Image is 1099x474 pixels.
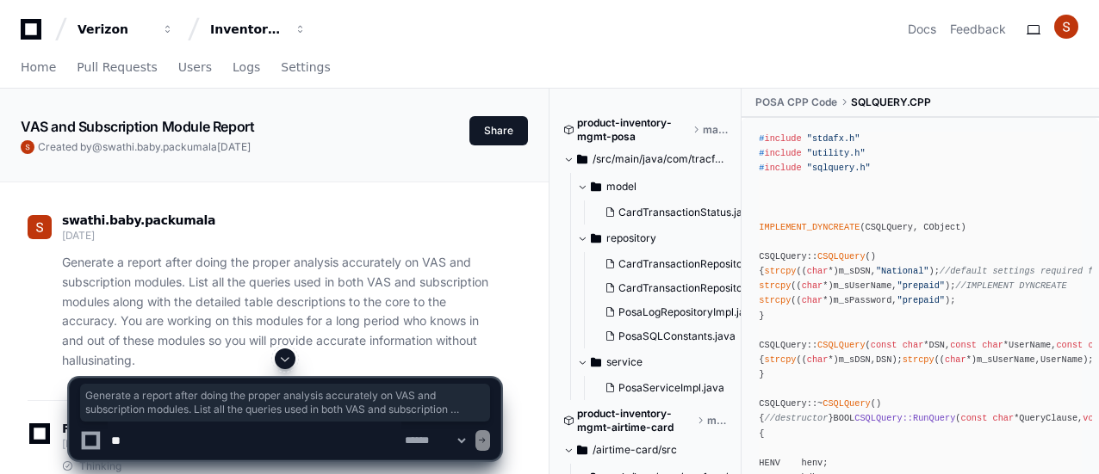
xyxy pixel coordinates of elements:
app-text-character-animate: VAS and Subscription Module Report [21,118,254,135]
span: SQLQUERY.CPP [851,95,931,109]
span: strcpy [759,295,791,305]
span: char [807,266,829,276]
span: "utility.h" [807,148,866,158]
button: Inventory Management [203,14,314,45]
button: /src/main/java/com/tracfone/posa [563,145,729,173]
span: char [982,340,1003,350]
button: repository [577,225,742,252]
svg: Directory [591,176,601,197]
svg: Directory [577,149,587,169]
button: PosaSQLConstants.java [598,324,746,348]
span: IMPLEMENT_DYNCREATE [759,222,860,232]
span: CSQLQuery [817,340,865,350]
span: CSQLQuery [817,251,865,262]
span: [DATE] [62,229,94,242]
span: char [802,280,823,291]
img: ACg8ocLg2_KGMaESmVdPJoxlc_7O_UeM10l1C5GIc0P9QNRQFTV7=s96-c [28,215,52,239]
span: Created by [38,140,251,154]
a: Home [21,48,56,88]
span: Logs [233,62,260,72]
button: Verizon [71,14,181,45]
div: Inventory Management [210,21,284,38]
span: include [765,148,802,158]
span: master [703,123,729,137]
a: Logs [233,48,260,88]
span: char [802,295,823,305]
img: ACg8ocLg2_KGMaESmVdPJoxlc_7O_UeM10l1C5GIc0P9QNRQFTV7=s96-c [21,140,34,154]
span: POSA CPP Code [755,95,837,109]
span: "National" [876,266,929,276]
a: Settings [281,48,330,88]
span: Home [21,62,56,72]
span: //IMPLEMENT DYNCREATE [955,280,1066,291]
span: Generate a report after doing the proper analysis accurately on VAS and subscription modules. Lis... [85,389,485,416]
button: CardTransactionRepositoryImpl.java [598,276,746,300]
span: PosaSQLConstants.java [618,329,736,343]
span: swathi.baby.packumala [102,140,217,153]
span: "prepaid" [897,295,945,305]
span: /src/main/java/com/tracfone/posa [593,152,729,166]
span: # [759,133,860,144]
iframe: Open customer support [1044,417,1090,464]
button: Feedback [950,21,1006,38]
span: const [950,340,977,350]
span: include [765,133,802,144]
button: CardTransactionStatus.java [598,200,746,225]
span: char [903,340,924,350]
button: PosaLogRepositoryImpl.java [598,300,746,324]
span: # [759,163,870,173]
p: Generate a report after doing the proper analysis accurately on VAS and subscription modules. Lis... [62,253,500,371]
span: "prepaid" [897,280,945,291]
span: "sqlquery.h" [807,163,871,173]
button: CardTransactionRepository.java [598,252,746,276]
span: include [765,163,802,173]
span: model [606,180,636,194]
button: model [577,173,742,200]
span: Users [178,62,212,72]
span: PosaLogRepositoryImpl.java [618,305,757,319]
span: strcpy [759,280,791,291]
span: @ [92,140,102,153]
span: product-inventory-mgmt-posa [577,116,689,144]
span: Pull Requests [77,62,157,72]
span: repository [606,231,656,245]
span: CardTransactionRepositoryImpl.java [618,281,797,295]
span: "stdafx.h" [807,133,860,144]
a: Pull Requests [77,48,157,88]
span: CardTransactionRepository.java [618,257,775,271]
span: swathi.baby.packumala [62,213,215,227]
div: Verizon [78,21,152,38]
span: CardTransactionStatus.java [618,206,754,219]
span: strcpy [765,266,797,276]
span: const [871,340,897,350]
img: ACg8ocLg2_KGMaESmVdPJoxlc_7O_UeM10l1C5GIc0P9QNRQFTV7=s96-c [1054,15,1078,39]
span: [DATE] [217,140,251,153]
a: Docs [908,21,936,38]
span: # [759,148,865,158]
button: Share [469,116,528,145]
span: const [1056,340,1083,350]
a: Users [178,48,212,88]
svg: Directory [591,228,601,249]
span: Settings [281,62,330,72]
